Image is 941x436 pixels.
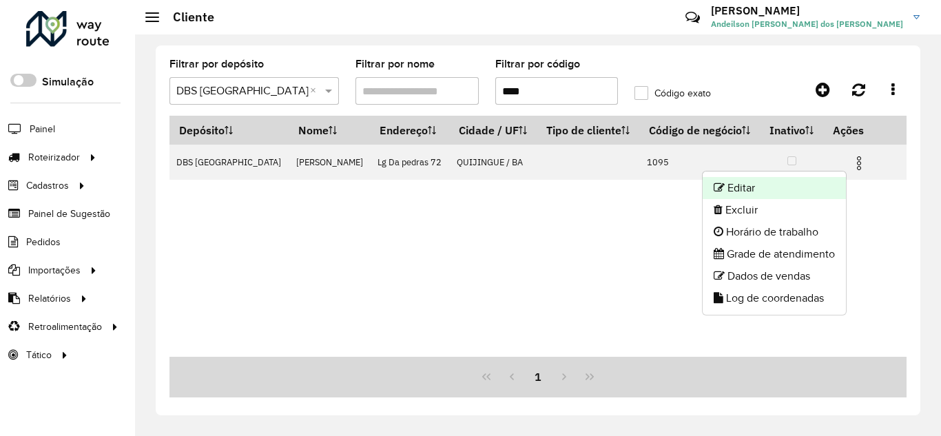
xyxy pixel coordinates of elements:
[711,18,903,30] span: Andeilson [PERSON_NAME] dos [PERSON_NAME]
[703,177,846,199] li: Editar
[449,145,537,180] td: QUIJINGUE / BA
[169,145,289,180] td: DBS [GEOGRAPHIC_DATA]
[449,116,537,145] th: Cidade / UF
[30,122,55,136] span: Painel
[169,56,264,72] label: Filtrar por depósito
[678,3,707,32] a: Contato Rápido
[760,116,823,145] th: Inativo
[703,287,846,309] li: Log de coordenadas
[28,291,71,306] span: Relatórios
[28,150,80,165] span: Roteirizador
[703,243,846,265] li: Grade de atendimento
[634,86,711,101] label: Código exato
[28,207,110,221] span: Painel de Sugestão
[525,364,551,390] button: 1
[355,56,435,72] label: Filtrar por nome
[26,178,69,193] span: Cadastros
[371,145,449,180] td: Lg Da pedras 72
[289,145,370,180] td: [PERSON_NAME]
[159,10,214,25] h2: Cliente
[703,265,846,287] li: Dados de vendas
[28,263,81,278] span: Importações
[703,221,846,243] li: Horário de trabalho
[711,4,903,17] h3: [PERSON_NAME]
[26,235,61,249] span: Pedidos
[537,116,639,145] th: Tipo de cliente
[26,348,52,362] span: Tático
[42,74,94,90] label: Simulação
[28,320,102,334] span: Retroalimentação
[639,116,760,145] th: Código de negócio
[310,83,322,99] span: Clear all
[371,116,449,145] th: Endereço
[703,199,846,221] li: Excluir
[169,116,289,145] th: Depósito
[289,116,370,145] th: Nome
[823,116,906,145] th: Ações
[495,56,580,72] label: Filtrar por código
[639,145,760,180] td: 1095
